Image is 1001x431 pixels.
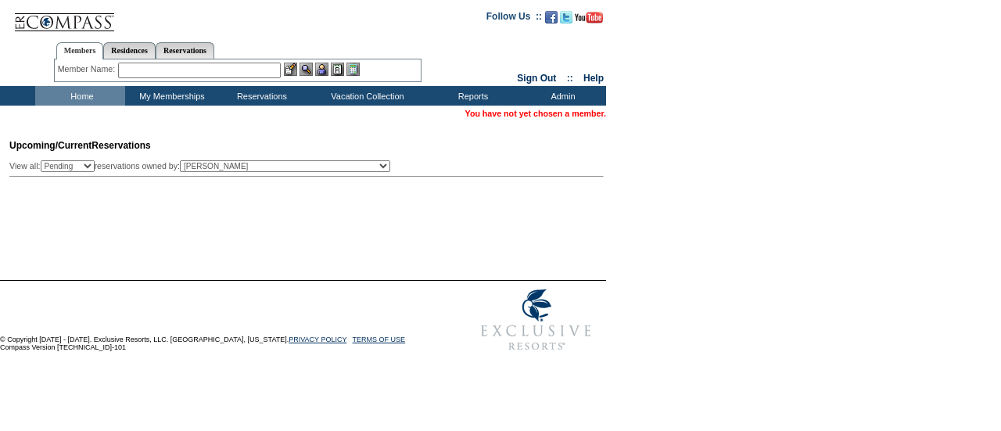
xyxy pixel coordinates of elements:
[545,16,558,25] a: Become our fan on Facebook
[486,9,542,28] td: Follow Us ::
[545,11,558,23] img: Become our fan on Facebook
[284,63,297,76] img: b_edit.gif
[346,63,360,76] img: b_calculator.gif
[583,73,604,84] a: Help
[9,140,91,151] span: Upcoming/Current
[35,86,125,106] td: Home
[353,336,406,343] a: TERMS OF USE
[103,42,156,59] a: Residences
[331,63,344,76] img: Reservations
[215,86,305,106] td: Reservations
[466,281,606,359] img: Exclusive Resorts
[517,73,556,84] a: Sign Out
[125,86,215,106] td: My Memberships
[567,73,573,84] span: ::
[560,16,572,25] a: Follow us on Twitter
[426,86,516,106] td: Reports
[315,63,328,76] img: Impersonate
[305,86,426,106] td: Vacation Collection
[560,11,572,23] img: Follow us on Twitter
[300,63,313,76] img: View
[9,140,151,151] span: Reservations
[58,63,118,76] div: Member Name:
[575,12,603,23] img: Subscribe to our YouTube Channel
[289,336,346,343] a: PRIVACY POLICY
[56,42,104,59] a: Members
[575,16,603,25] a: Subscribe to our YouTube Channel
[156,42,214,59] a: Reservations
[9,160,397,172] div: View all: reservations owned by:
[465,109,606,118] span: You have not yet chosen a member.
[516,86,606,106] td: Admin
